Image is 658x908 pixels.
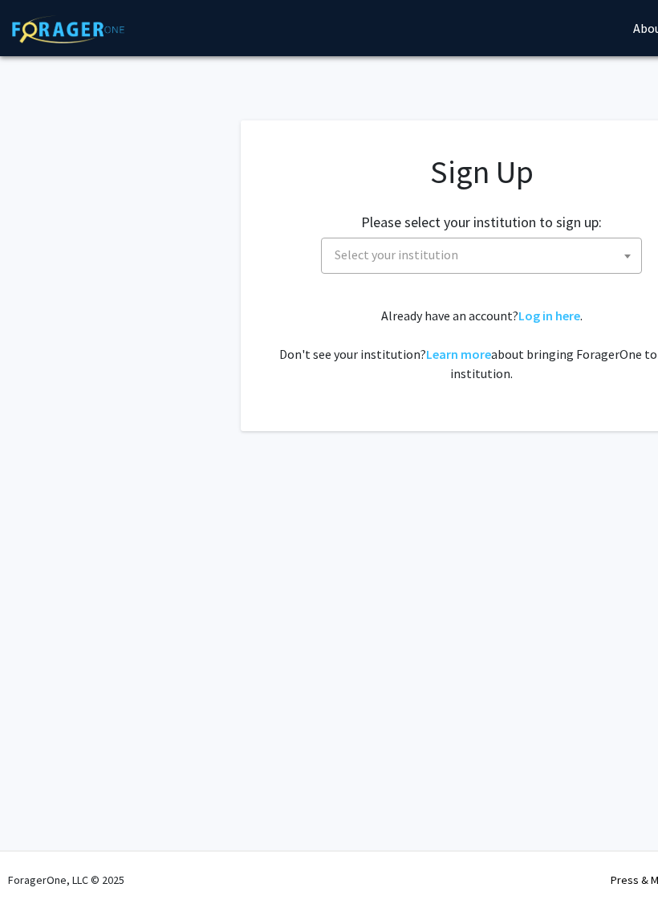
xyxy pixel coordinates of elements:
[518,307,580,324] a: Log in here
[335,246,458,263] span: Select your institution
[321,238,642,274] span: Select your institution
[328,238,641,271] span: Select your institution
[8,852,124,908] div: ForagerOne, LLC © 2025
[426,346,491,362] a: Learn more about bringing ForagerOne to your institution
[361,214,602,231] h2: Please select your institution to sign up:
[12,15,124,43] img: ForagerOne Logo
